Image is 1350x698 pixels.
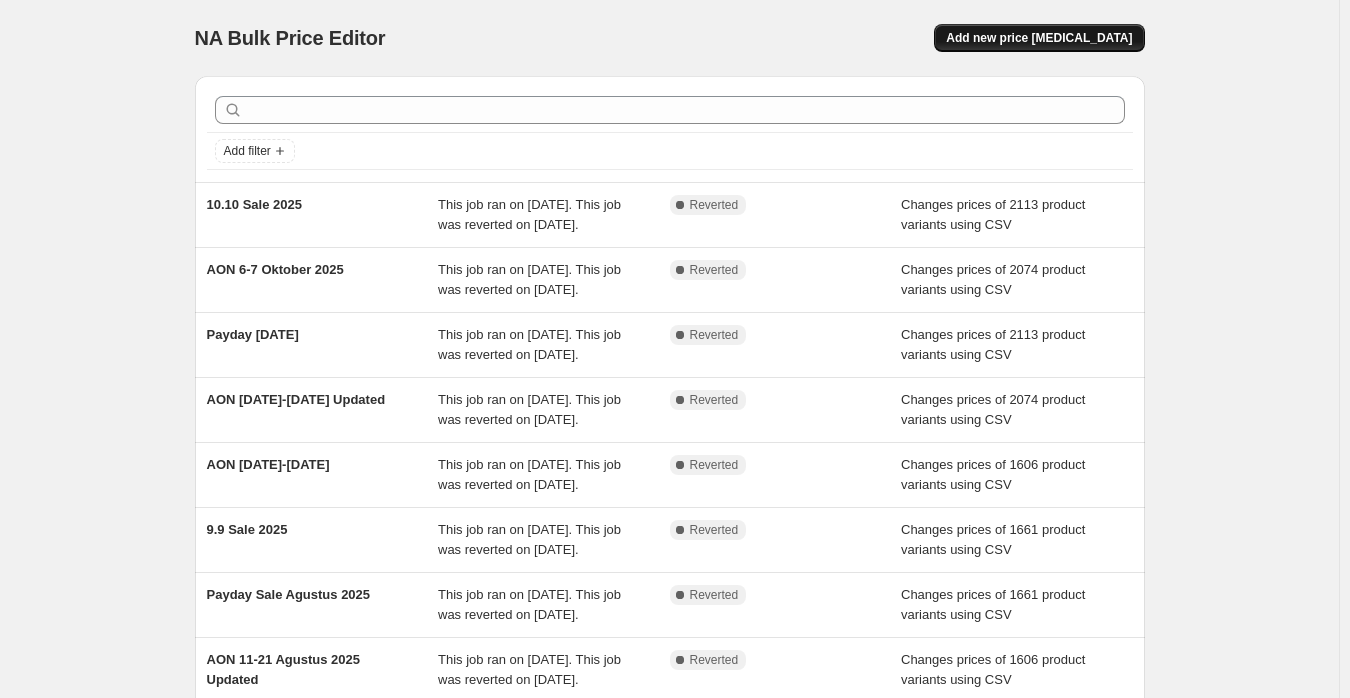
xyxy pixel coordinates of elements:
[438,262,621,297] span: This job ran on [DATE]. This job was reverted on [DATE].
[207,522,288,537] span: 9.9 Sale 2025
[901,197,1085,232] span: Changes prices of 2113 product variants using CSV
[690,652,739,668] span: Reverted
[438,327,621,362] span: This job ran on [DATE]. This job was reverted on [DATE].
[946,30,1132,46] span: Add new price [MEDICAL_DATA]
[901,392,1085,427] span: Changes prices of 2074 product variants using CSV
[901,587,1085,622] span: Changes prices of 1661 product variants using CSV
[207,652,360,687] span: AON 11-21 Agustus 2025 Updated
[195,27,386,49] span: NA Bulk Price Editor
[690,522,739,538] span: Reverted
[690,327,739,343] span: Reverted
[901,327,1085,362] span: Changes prices of 2113 product variants using CSV
[438,652,621,687] span: This job ran on [DATE]. This job was reverted on [DATE].
[690,587,739,603] span: Reverted
[438,587,621,622] span: This job ran on [DATE]. This job was reverted on [DATE].
[901,262,1085,297] span: Changes prices of 2074 product variants using CSV
[690,392,739,408] span: Reverted
[438,197,621,232] span: This job ran on [DATE]. This job was reverted on [DATE].
[901,457,1085,492] span: Changes prices of 1606 product variants using CSV
[224,143,271,159] span: Add filter
[901,522,1085,557] span: Changes prices of 1661 product variants using CSV
[438,522,621,557] span: This job ran on [DATE]. This job was reverted on [DATE].
[438,392,621,427] span: This job ran on [DATE]. This job was reverted on [DATE].
[207,262,344,277] span: AON 6-7 Oktober 2025
[207,392,386,407] span: AON [DATE]-[DATE] Updated
[934,24,1144,52] button: Add new price [MEDICAL_DATA]
[207,197,302,212] span: 10.10 Sale 2025
[901,652,1085,687] span: Changes prices of 1606 product variants using CSV
[207,327,299,342] span: Payday [DATE]
[438,457,621,492] span: This job ran on [DATE]. This job was reverted on [DATE].
[207,457,330,472] span: AON [DATE]-[DATE]
[690,457,739,473] span: Reverted
[690,197,739,213] span: Reverted
[690,262,739,278] span: Reverted
[215,139,295,163] button: Add filter
[207,587,371,602] span: Payday Sale Agustus 2025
